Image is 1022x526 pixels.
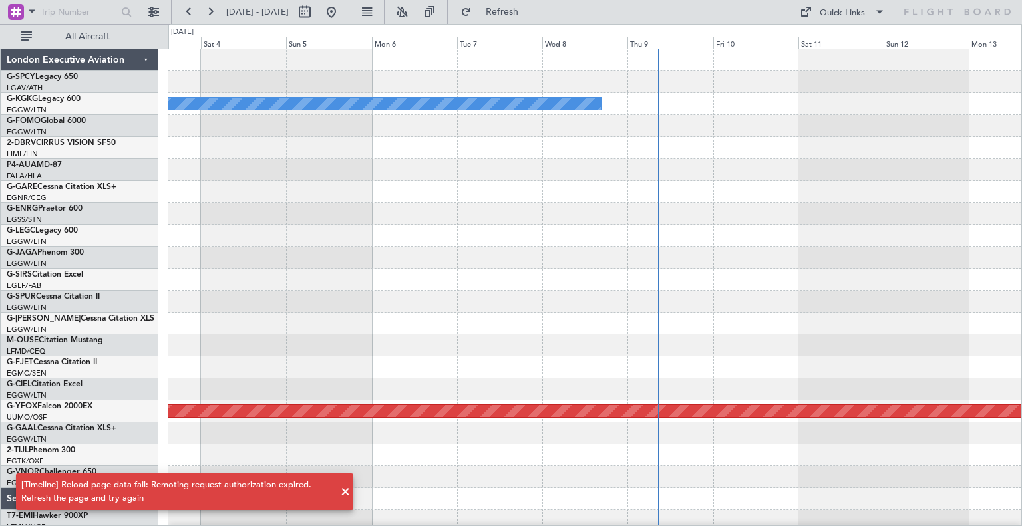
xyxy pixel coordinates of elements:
[7,293,100,301] a: G-SPURCessna Citation II
[713,37,798,49] div: Fri 10
[793,1,892,23] button: Quick Links
[542,37,627,49] div: Wed 8
[7,271,83,279] a: G-SIRSCitation Excel
[7,161,37,169] span: P4-AUA
[884,37,969,49] div: Sun 12
[7,171,42,181] a: FALA/HLA
[798,37,884,49] div: Sat 11
[372,37,457,49] div: Mon 6
[7,127,47,137] a: EGGW/LTN
[7,358,33,366] span: G-FJET
[7,402,92,410] a: G-YFOXFalcon 2000EX
[15,26,144,47] button: All Aircraft
[7,117,41,125] span: G-FOMO
[7,73,35,81] span: G-SPCY
[7,183,116,191] a: G-GARECessna Citation XLS+
[7,139,116,147] a: 2-DBRVCIRRUS VISION SF50
[7,402,37,410] span: G-YFOX
[7,456,43,466] a: EGTK/OXF
[41,2,117,22] input: Trip Number
[7,281,41,291] a: EGLF/FAB
[7,227,35,235] span: G-LEGC
[820,7,865,20] div: Quick Links
[457,37,542,49] div: Tue 7
[7,315,81,323] span: G-[PERSON_NAME]
[7,139,36,147] span: 2-DBRV
[226,6,289,18] span: [DATE] - [DATE]
[7,215,42,225] a: EGSS/STN
[7,237,47,247] a: EGGW/LTN
[7,205,83,213] a: G-ENRGPraetor 600
[7,95,81,103] a: G-KGKGLegacy 600
[7,249,37,257] span: G-JAGA
[7,193,47,203] a: EGNR/CEG
[7,380,31,388] span: G-CIEL
[474,7,530,17] span: Refresh
[7,325,47,334] a: EGGW/LTN
[7,205,38,213] span: G-ENRG
[7,95,38,103] span: G-KGKG
[454,1,534,23] button: Refresh
[7,358,97,366] a: G-FJETCessna Citation II
[7,390,47,400] a: EGGW/LTN
[21,479,333,505] div: [Timeline] Reload page data fail: Remoting request authorization expired. Refresh the page and tr...
[7,424,116,432] a: G-GAALCessna Citation XLS+
[7,293,36,301] span: G-SPUR
[7,336,39,344] span: M-OUSE
[627,37,713,49] div: Thu 9
[7,249,84,257] a: G-JAGAPhenom 300
[7,183,37,191] span: G-GARE
[7,149,38,159] a: LIML/LIN
[171,27,194,38] div: [DATE]
[7,227,78,235] a: G-LEGCLegacy 600
[7,368,47,378] a: EGMC/SEN
[7,424,37,432] span: G-GAAL
[7,380,83,388] a: G-CIELCitation Excel
[7,117,86,125] a: G-FOMOGlobal 6000
[7,336,103,344] a: M-OUSECitation Mustang
[7,434,47,444] a: EGGW/LTN
[35,32,140,41] span: All Aircraft
[201,37,286,49] div: Sat 4
[7,346,45,356] a: LFMD/CEQ
[7,105,47,115] a: EGGW/LTN
[7,446,29,454] span: 2-TIJL
[7,446,75,454] a: 2-TIJLPhenom 300
[7,73,78,81] a: G-SPCYLegacy 650
[7,303,47,313] a: EGGW/LTN
[286,37,371,49] div: Sun 5
[7,271,32,279] span: G-SIRS
[7,259,47,269] a: EGGW/LTN
[7,315,154,323] a: G-[PERSON_NAME]Cessna Citation XLS
[7,412,47,422] a: UUMO/OSF
[7,161,62,169] a: P4-AUAMD-87
[7,83,43,93] a: LGAV/ATH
